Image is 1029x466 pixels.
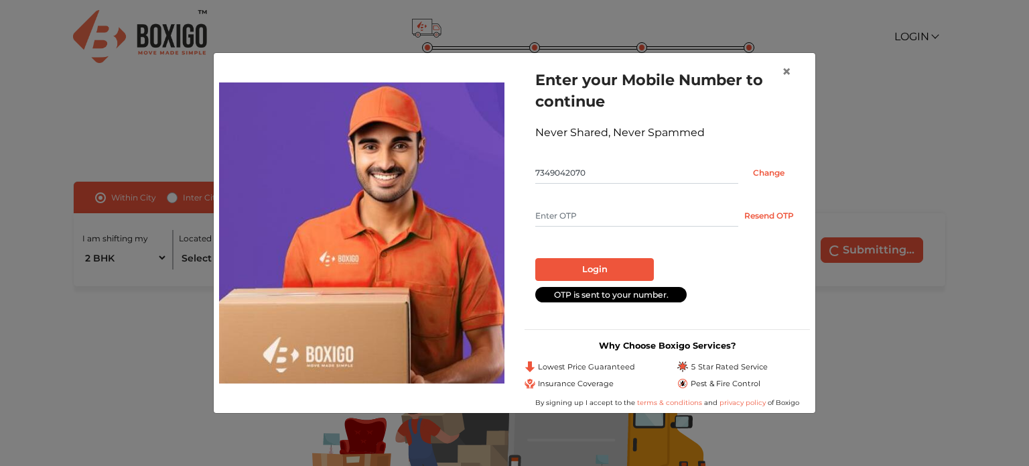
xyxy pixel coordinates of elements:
span: Lowest Price Guaranteed [538,361,635,373]
div: By signing up I accept to the and of Boxigo [525,398,810,408]
h3: Why Choose Boxigo Services? [525,341,810,351]
span: 5 Star Rated Service [691,361,768,373]
input: Enter OTP [535,205,738,227]
span: Pest & Fire Control [691,378,760,390]
input: Change [738,162,799,184]
span: × [782,62,791,81]
a: privacy policy [717,398,768,407]
div: Never Shared, Never Spammed [535,125,799,141]
div: OTP is sent to your number. [535,287,687,302]
button: Login [535,258,654,281]
button: Close [771,53,802,91]
button: Resend OTP [738,205,799,227]
img: relocation-img [219,82,504,383]
a: terms & conditions [637,398,704,407]
h1: Enter your Mobile Number to continue [535,69,799,112]
input: Mobile No [535,162,738,184]
span: Insurance Coverage [538,378,614,390]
